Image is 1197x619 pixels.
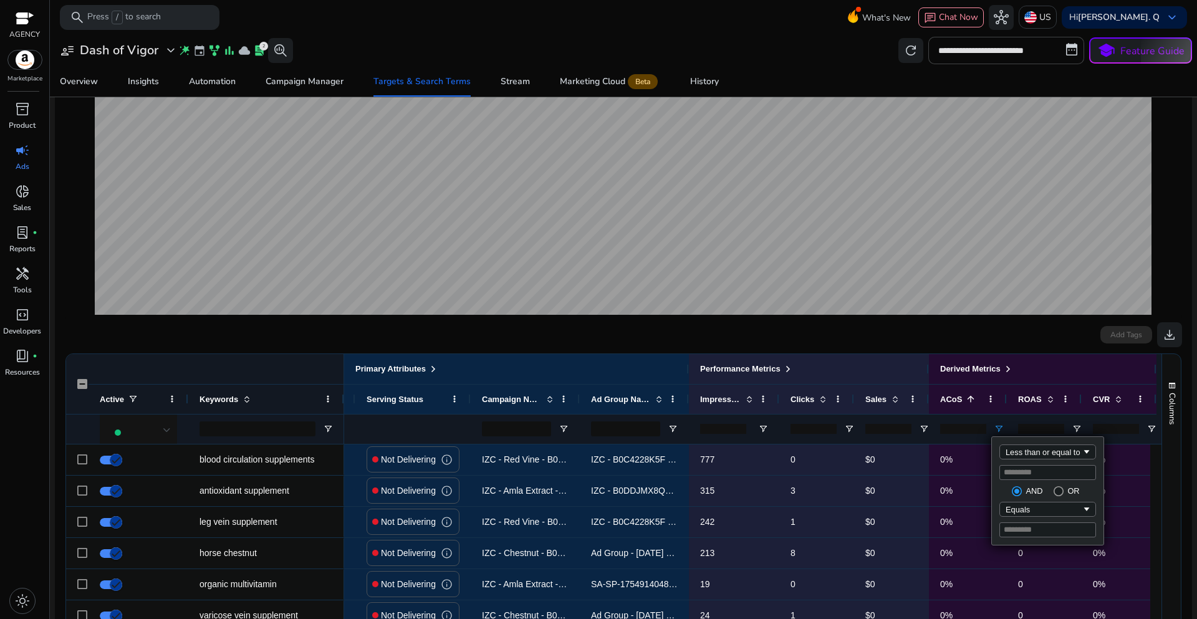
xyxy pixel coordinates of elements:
[15,307,30,322] span: code_blocks
[1024,11,1037,24] img: us.svg
[100,395,124,404] span: Active
[15,348,30,363] span: book_4
[8,50,42,69] img: amazon.svg
[865,447,918,473] p: $0
[940,447,996,473] p: 0%
[791,454,796,464] span: 0
[1026,486,1042,496] div: AND
[163,43,178,58] span: expand_more
[482,486,663,496] span: IZC - Amla Extract - B0DDJMX8QR - Manual 2
[1157,322,1182,347] button: download
[591,579,683,589] span: SA-SP-1754914048262
[199,395,238,404] span: Keywords
[1006,505,1082,514] div: Equals
[208,44,221,57] span: family_history
[15,143,30,158] span: campaign
[9,29,40,40] p: AGENCY
[1018,548,1023,558] span: 0
[15,225,30,240] span: lab_profile
[919,424,929,434] button: Open Filter Menu
[999,465,1096,480] input: Filter Value
[1018,579,1023,589] span: 0
[381,478,436,504] p: Not Delivering
[591,421,660,436] input: Ad Group Name Filter Input
[238,44,251,57] span: cloud
[1093,579,1105,589] span: 0%
[15,184,30,199] span: donut_small
[253,44,266,57] span: lab_profile
[381,572,436,597] p: Not Delivering
[999,444,1096,459] div: Filtering operator
[199,579,277,589] span: organic multivitamin
[199,486,289,496] span: antioxidant supplement
[60,77,98,86] div: Overview
[591,454,701,464] span: IZC - B0C4228K5F - Manual
[865,478,918,504] p: $0
[791,395,814,404] span: Clicks
[441,454,453,466] span: info
[1162,327,1177,342] span: download
[865,540,918,566] p: $0
[80,43,158,58] h3: Dash of Vigor
[791,548,796,558] span: 8
[991,436,1104,545] div: Column Filter
[441,516,453,528] span: info
[323,424,333,434] button: Open Filter Menu
[924,12,936,24] span: chat
[591,395,650,404] span: Ad Group Name
[373,77,471,86] div: Targets & Search Terms
[700,540,768,566] p: 213
[758,424,768,434] button: Open Filter Menu
[15,593,30,608] span: light_mode
[13,284,32,295] p: Tools
[994,424,1004,434] button: Open Filter Menu
[70,10,85,25] span: search
[940,364,1001,373] span: Derived Metrics
[940,540,996,566] p: 0%
[989,5,1014,30] button: hub
[862,7,911,29] span: What's New
[3,325,41,337] p: Developers
[199,548,257,558] span: horse chestnut
[1147,424,1156,434] button: Open Filter Menu
[199,421,315,436] input: Keywords Filter Input
[700,478,768,504] p: 315
[1006,448,1082,457] div: Less than or equal to
[128,77,159,86] div: Insights
[700,509,768,535] p: 242
[482,548,637,558] span: IZC - Chestnut - B0CLHG22J3 - Manual
[591,486,715,496] span: IZC - B0DDJMX8QR - Manual 2
[13,202,31,213] p: Sales
[1078,11,1160,23] b: [PERSON_NAME]. Q
[482,421,551,436] input: Campaign Name Filter Input
[700,395,741,404] span: Impressions
[999,502,1096,517] div: Filtering operator
[628,74,658,89] span: Beta
[791,579,796,589] span: 0
[903,43,918,58] span: refresh
[560,77,660,87] div: Marketing Cloud
[189,77,236,86] div: Automation
[939,11,978,23] span: Chat Now
[32,353,37,358] span: fiber_manual_record
[199,517,277,527] span: leg vein supplement
[865,572,918,597] p: $0
[1166,393,1178,425] span: Columns
[1067,486,1079,496] div: OR
[559,424,569,434] button: Open Filter Menu
[865,395,887,404] span: Sales
[482,395,541,404] span: Campaign Name
[994,10,1009,25] span: hub
[441,485,453,497] span: info
[381,509,436,535] p: Not Delivering
[1069,13,1160,22] p: Hi
[367,395,423,404] span: Serving Status
[690,77,719,86] div: History
[381,540,436,566] p: Not Delivering
[1039,6,1051,28] p: US
[32,230,37,235] span: fiber_manual_record
[999,522,1096,537] input: Filter Value
[844,424,854,434] button: Open Filter Menu
[791,517,796,527] span: 1
[16,161,29,172] p: Ads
